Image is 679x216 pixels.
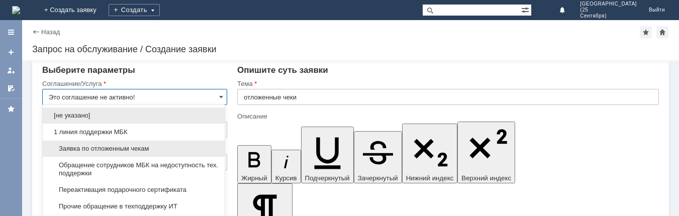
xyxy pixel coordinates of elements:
[461,174,511,182] span: Верхний индекс
[41,28,60,36] a: Назад
[49,161,219,177] span: Обращение сотрудников МБК на недоступность тех. поддержки
[640,26,652,38] div: Добавить в избранное
[42,65,135,75] span: Выберите параметры
[406,174,454,182] span: Нижний индекс
[580,13,637,19] span: Сентября)
[49,112,219,120] span: [не указано]
[521,5,531,14] span: Расширенный поиск
[305,174,350,182] span: Подчеркнутый
[237,65,328,75] span: Опишите суть заявки
[457,122,515,183] button: Верхний индекс
[580,7,637,13] span: (25
[49,202,219,210] span: Прочие обращение в техподдержку ИТ
[358,174,398,182] span: Зачеркнутый
[241,174,267,182] span: Жирный
[12,6,20,14] a: Перейти на домашнюю страницу
[32,44,669,54] div: Запрос на обслуживание / Создание заявки
[271,150,301,183] button: Курсив
[402,124,458,183] button: Нижний индекс
[237,80,657,87] div: Тема
[301,127,354,183] button: Подчеркнутый
[109,4,160,16] div: Создать
[49,128,219,136] span: 1 линия поддержки МБК
[3,44,19,60] a: Создать заявку
[656,26,668,38] div: Сделать домашней страницей
[49,145,219,153] span: Заявка по отложенным чекам
[12,6,20,14] img: logo
[354,131,402,183] button: Зачеркнутый
[49,186,219,194] span: Переактивация подарочного сертификата
[580,1,637,7] span: [GEOGRAPHIC_DATA]
[237,145,271,183] button: Жирный
[3,62,19,78] a: Мои заявки
[42,80,225,87] div: Соглашение/Услуга
[3,80,19,96] a: Мои согласования
[237,113,657,120] div: Описание
[275,174,297,182] span: Курсив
